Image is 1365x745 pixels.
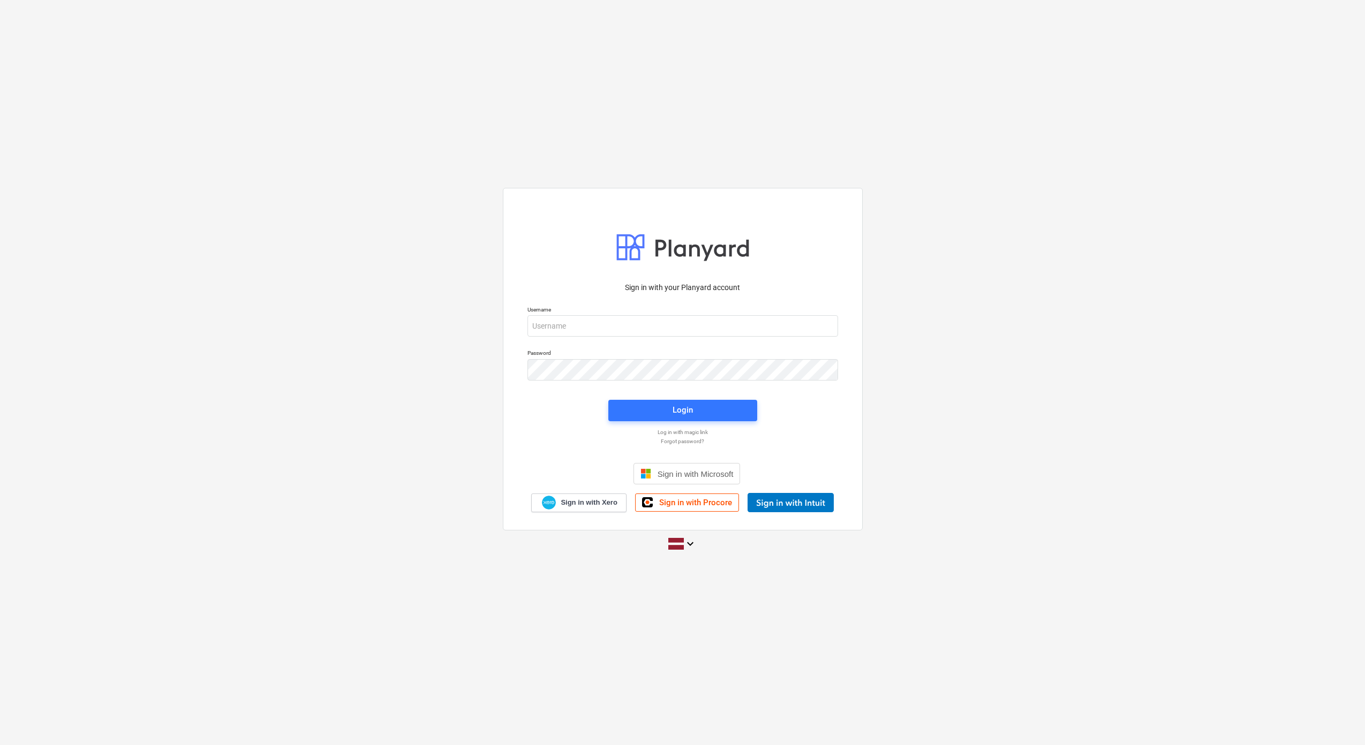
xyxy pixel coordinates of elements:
p: Username [527,306,838,315]
a: Forgot password? [522,438,843,445]
img: Microsoft logo [640,468,651,479]
p: Password [527,349,838,359]
input: Username [527,315,838,337]
i: keyboard_arrow_down [684,537,697,550]
button: Login [608,400,757,421]
a: Sign in with Xero [531,493,627,512]
img: Xero logo [542,496,556,510]
a: Log in with magic link [522,429,843,436]
a: Sign in with Procore [635,493,739,512]
span: Sign in with Procore [659,498,732,507]
p: Sign in with your Planyard account [527,282,838,293]
div: Login [673,403,693,417]
span: Sign in with Microsoft [658,469,734,478]
span: Sign in with Xero [561,498,617,507]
